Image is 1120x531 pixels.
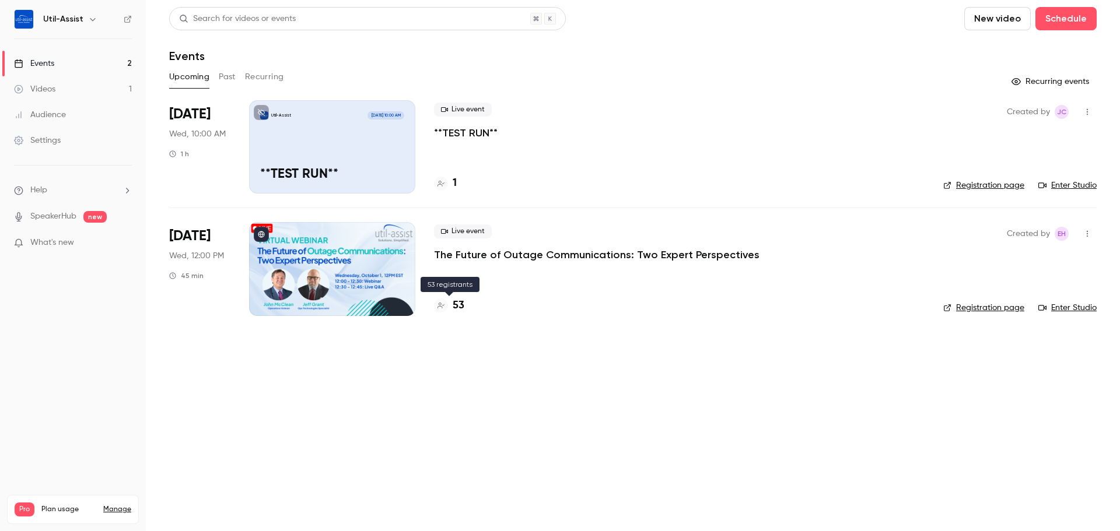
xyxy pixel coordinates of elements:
div: Videos [14,83,55,95]
span: Wed, 12:00 PM [169,250,224,262]
a: Manage [103,505,131,514]
span: Josh C [1055,105,1069,119]
span: new [83,211,107,223]
a: 53 [434,298,464,314]
div: 1 h [169,149,189,159]
h1: Events [169,49,205,63]
span: Live event [434,103,492,117]
h4: 1 [453,175,457,191]
a: **TEST RUN**Util-Assist[DATE] 10:00 AM**TEST RUN** [249,100,415,194]
div: Events [14,58,54,69]
span: Created by [1007,105,1050,119]
span: JC [1057,105,1066,119]
span: Help [30,184,47,196]
a: Enter Studio [1038,302,1097,314]
iframe: Noticeable Trigger [118,238,132,248]
span: Plan usage [41,505,96,514]
span: Emily Henderson [1055,227,1069,241]
span: EH [1058,227,1066,241]
a: The Future of Outage Communications: Two Expert Perspectives [434,248,759,262]
button: Recurring events [1006,72,1097,91]
li: help-dropdown-opener [14,184,132,196]
span: What's new [30,237,74,249]
button: New video [964,7,1031,30]
span: Live event [434,224,492,238]
span: Wed, 10:00 AM [169,128,226,140]
button: Upcoming [169,68,209,86]
button: Past [219,68,236,86]
h6: Util-Assist [43,13,83,25]
a: SpeakerHub [30,210,76,223]
a: 1 [434,175,457,191]
p: Util-Assist [271,112,291,118]
div: Oct 1 Wed, 12:00 PM (America/Toronto) [169,222,230,315]
div: 45 min [169,271,204,280]
h4: 53 [453,298,464,314]
button: Recurring [245,68,284,86]
span: [DATE] 10:00 AM [367,111,404,119]
span: Pro [15,502,34,516]
div: Settings [14,135,61,146]
a: Registration page [943,302,1024,314]
img: Util-Assist [15,10,33,29]
span: Created by [1007,227,1050,241]
div: Oct 1 Wed, 10:00 AM (America/New York) [169,100,230,194]
span: [DATE] [169,105,211,124]
a: Enter Studio [1038,180,1097,191]
div: Search for videos or events [179,13,296,25]
button: Schedule [1035,7,1097,30]
span: [DATE] [169,227,211,245]
div: Audience [14,109,66,121]
a: Registration page [943,180,1024,191]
